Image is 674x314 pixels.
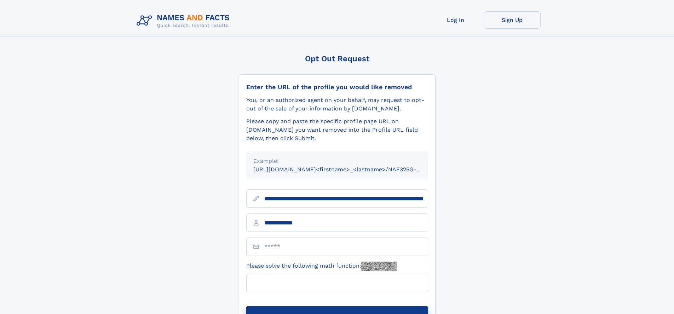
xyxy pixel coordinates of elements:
div: Please copy and paste the specific profile page URL on [DOMAIN_NAME] you want removed into the Pr... [246,117,428,143]
img: Logo Names and Facts [134,11,236,30]
a: Log In [427,11,484,29]
div: Example: [253,157,421,165]
div: Enter the URL of the profile you would like removed [246,83,428,91]
a: Sign Up [484,11,541,29]
label: Please solve the following math function: [246,262,397,271]
small: [URL][DOMAIN_NAME]<firstname>_<lastname>/NAF325G-xxxxxxxx [253,166,442,173]
div: You, or an authorized agent on your behalf, may request to opt-out of the sale of your informatio... [246,96,428,113]
div: Opt Out Request [239,54,436,63]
